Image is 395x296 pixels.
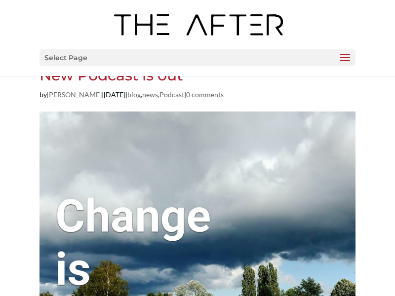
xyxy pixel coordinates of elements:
a: Podcast [159,90,184,99]
img: The After [111,10,285,39]
a: 0 comments [186,90,224,99]
h1: New Podcast is out [39,68,355,88]
p: by | | , , | [39,88,355,109]
a: [PERSON_NAME] [47,90,102,99]
span: Select Page [44,52,87,64]
a: blog [127,90,141,99]
span: [DATE] [104,90,125,99]
a: news [142,90,158,99]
